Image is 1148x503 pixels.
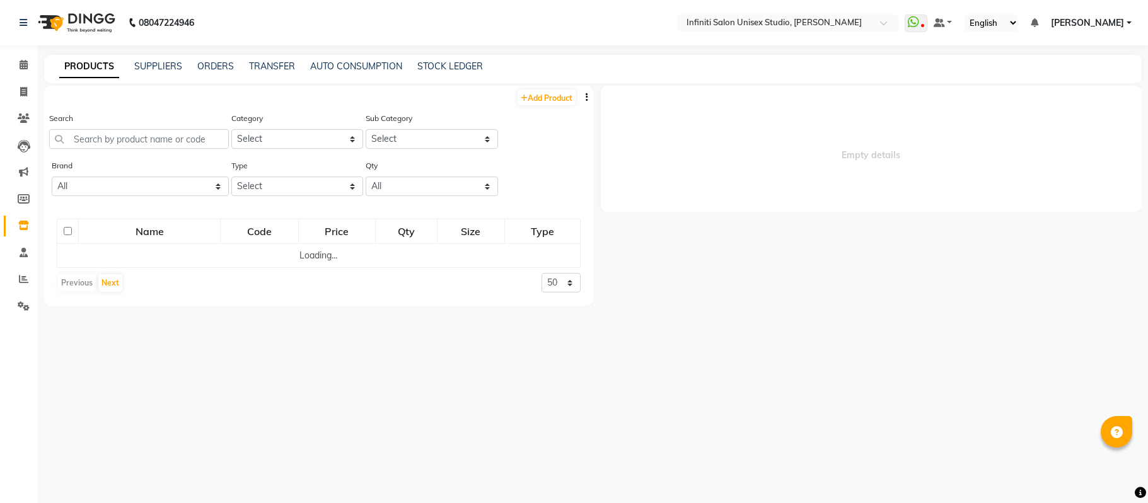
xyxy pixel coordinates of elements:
[366,113,412,124] label: Sub Category
[438,220,504,243] div: Size
[79,220,219,243] div: Name
[59,55,119,78] a: PRODUCTS
[299,220,374,243] div: Price
[134,61,182,72] a: SUPPLIERS
[49,113,73,124] label: Search
[197,61,234,72] a: ORDERS
[376,220,436,243] div: Qty
[98,274,122,292] button: Next
[310,61,402,72] a: AUTO CONSUMPTION
[221,220,298,243] div: Code
[57,244,581,268] td: Loading...
[231,113,263,124] label: Category
[601,86,1142,212] span: Empty details
[506,220,579,243] div: Type
[139,5,194,40] b: 08047224946
[1051,16,1124,30] span: [PERSON_NAME]
[249,61,295,72] a: TRANSFER
[231,160,248,171] label: Type
[49,129,229,149] input: Search by product name or code
[52,160,72,171] label: Brand
[417,61,483,72] a: STOCK LEDGER
[366,160,378,171] label: Qty
[518,90,576,105] a: Add Product
[32,5,119,40] img: logo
